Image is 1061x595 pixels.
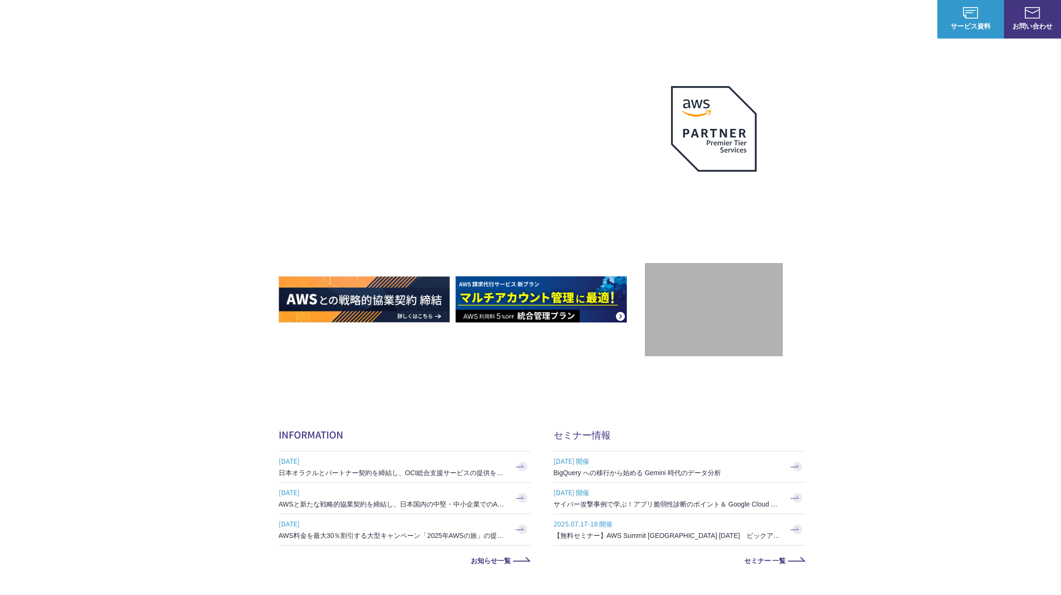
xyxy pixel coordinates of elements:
[800,14,827,24] a: 導入事例
[279,531,507,540] h3: AWS料金を最大30％割引する大型キャンペーン「2025年AWSの旅」の提供を開始
[279,156,645,248] h1: AWS ジャーニーの 成功を実現
[109,9,178,29] span: NHN テコラス AWS総合支援サービス
[937,21,1004,31] span: サービス資料
[279,454,507,468] span: [DATE]
[279,557,531,564] a: お知らせ一覧
[279,276,450,322] img: AWSとの戦略的協業契約 締結
[671,86,757,172] img: AWSプレミアティアサービスパートナー
[279,517,507,531] span: [DATE]
[554,483,806,514] a: [DATE] 開催 サイバー攻撃事例で学ぶ！アプリ脆弱性診断のポイント＆ Google Cloud セキュリティ対策
[1004,21,1061,31] span: お問い合わせ
[963,7,978,19] img: AWS総合支援サービス C-Chorus サービス資料
[14,8,178,30] a: AWS総合支援サービス C-Chorus NHN テコラスAWS総合支援サービス
[650,14,686,24] p: サービス
[554,499,782,509] h3: サイバー攻撃事例で学ぶ！アプリ脆弱性診断のポイント＆ Google Cloud セキュリティ対策
[660,183,768,220] p: 最上位プレミアティア サービスパートナー
[554,468,782,478] h3: BigQuery への移行から始める Gemini 時代のデータ分析
[554,428,806,441] h2: セミナー情報
[456,276,627,322] img: AWS請求代行サービス 統合管理プラン
[705,14,781,24] p: 業種別ソリューション
[279,451,531,482] a: [DATE] 日本オラクルとパートナー契約を締結し、OCI総合支援サービスの提供を開始
[703,183,724,197] em: AWS
[279,514,531,545] a: [DATE] AWS料金を最大30％割引する大型キャンペーン「2025年AWSの旅」の提供を開始
[554,451,806,482] a: [DATE] 開催 BigQuery への移行から始める Gemini 時代のデータ分析
[279,483,531,514] a: [DATE] AWSと新たな戦略的協業契約を締結し、日本国内の中堅・中小企業でのAWS活用を加速
[554,485,782,499] span: [DATE] 開催
[1025,7,1040,19] img: お問い合わせ
[901,14,928,24] a: ログイン
[554,454,782,468] span: [DATE] 開催
[846,14,882,24] p: ナレッジ
[664,277,764,347] img: 契約件数
[554,517,782,531] span: 2025.07.17-18 開催
[554,531,782,540] h3: 【無料セミナー】AWS Summit [GEOGRAPHIC_DATA] [DATE] ピックアップセッション
[279,105,645,147] p: AWSの導入からコスト削減、 構成・運用の最適化からデータ活用まで 規模や業種業態を問わない マネージドサービスで
[608,14,631,24] p: 強み
[554,557,806,564] a: セミナー 一覧
[279,485,507,499] span: [DATE]
[554,514,806,545] a: 2025.07.17-18 開催 【無料セミナー】AWS Summit [GEOGRAPHIC_DATA] [DATE] ピックアップセッション
[279,468,507,478] h3: 日本オラクルとパートナー契約を締結し、OCI総合支援サービスの提供を開始
[279,428,531,441] h2: INFORMATION
[279,499,507,509] h3: AWSと新たな戦略的協業契約を締結し、日本国内の中堅・中小企業でのAWS活用を加速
